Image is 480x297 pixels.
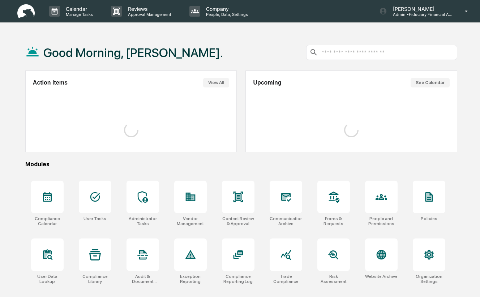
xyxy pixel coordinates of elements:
p: Company [200,6,252,12]
div: User Tasks [83,216,106,221]
p: Manage Tasks [60,12,97,17]
p: Approval Management [122,12,175,17]
div: Modules [25,161,457,168]
p: Calendar [60,6,97,12]
p: [PERSON_NAME] [387,6,454,12]
p: Reviews [122,6,175,12]
h2: Action Items [33,79,68,86]
div: Compliance Library [79,274,111,284]
div: Audit & Document Logs [127,274,159,284]
div: Communications Archive [270,216,302,226]
h2: Upcoming [253,79,281,86]
div: Content Review & Approval [222,216,254,226]
div: Risk Assessment [317,274,350,284]
button: See Calendar [411,78,450,87]
div: Website Archive [365,274,398,279]
div: Vendor Management [174,216,207,226]
img: logo [17,4,35,18]
div: People and Permissions [365,216,398,226]
div: Policies [421,216,437,221]
h1: Good Morning, [PERSON_NAME]. [43,46,223,60]
div: Administrator Tasks [127,216,159,226]
p: People, Data, Settings [200,12,252,17]
button: View All [203,78,229,87]
div: Exception Reporting [174,274,207,284]
div: Compliance Calendar [31,216,64,226]
div: Trade Compliance [270,274,302,284]
p: Admin • Fiduciary Financial Advisors [387,12,454,17]
div: User Data Lookup [31,274,64,284]
div: Forms & Requests [317,216,350,226]
div: Compliance Reporting Log [222,274,254,284]
div: Organization Settings [413,274,445,284]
